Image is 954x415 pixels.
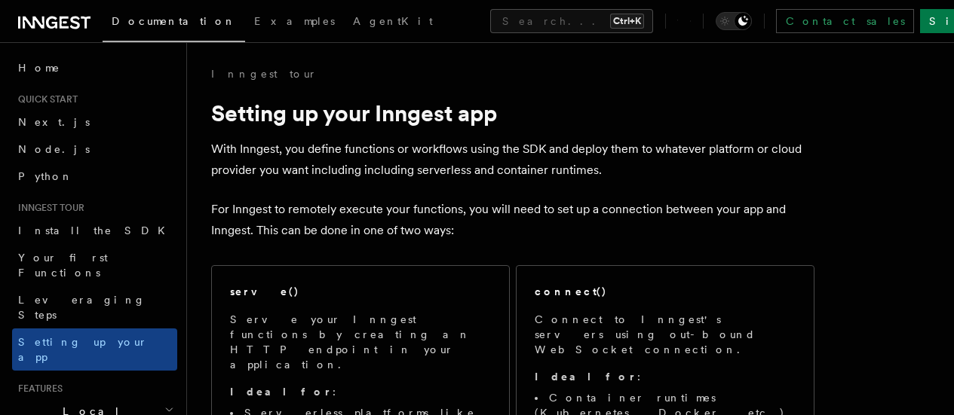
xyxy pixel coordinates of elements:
a: Inngest tour [211,66,317,81]
span: Inngest tour [12,202,84,214]
p: For Inngest to remotely execute your functions, you will need to set up a connection between your... [211,199,814,241]
kbd: Ctrl+K [610,14,644,29]
p: Connect to Inngest's servers using out-bound WebSocket connection. [535,312,796,357]
a: Your first Functions [12,244,177,286]
a: Examples [245,5,344,41]
span: Leveraging Steps [18,294,146,321]
p: Serve your Inngest functions by creating an HTTP endpoint in your application. [230,312,491,372]
p: : [230,384,491,399]
span: Your first Functions [18,252,108,279]
span: Features [12,383,63,395]
a: Leveraging Steps [12,286,177,328]
a: AgentKit [344,5,442,41]
span: Documentation [112,15,236,27]
strong: Ideal for [230,386,333,398]
span: Examples [254,15,335,27]
h2: serve() [230,284,299,299]
span: AgentKit [353,15,433,27]
a: Documentation [103,5,245,42]
span: Python [18,170,73,182]
strong: Ideal for [535,371,637,383]
h1: Setting up your Inngest app [211,99,814,127]
span: Quick start [12,93,78,105]
p: With Inngest, you define functions or workflows using the SDK and deploy them to whatever platfor... [211,139,814,181]
span: Setting up your app [18,336,148,363]
a: Python [12,163,177,190]
a: Next.js [12,108,177,136]
a: Home [12,54,177,81]
button: Search...Ctrl+K [490,9,653,33]
span: Node.js [18,143,90,155]
button: Toggle dark mode [716,12,752,30]
p: : [535,369,796,384]
span: Next.js [18,116,90,128]
a: Install the SDK [12,217,177,244]
span: Install the SDK [18,224,174,236]
span: Home [18,60,60,75]
a: Node.js [12,136,177,163]
a: Contact sales [776,9,914,33]
h2: connect() [535,284,607,299]
a: Setting up your app [12,328,177,371]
